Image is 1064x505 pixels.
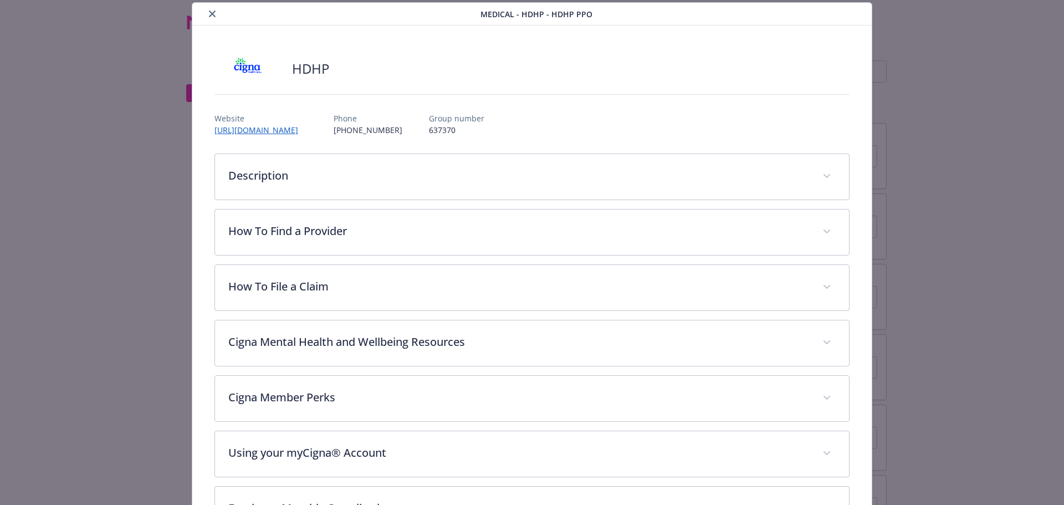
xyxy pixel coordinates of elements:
[292,59,329,78] h2: HDHP
[215,210,850,255] div: How To Find a Provider
[228,167,810,184] p: Description
[228,445,810,461] p: Using your myCigna® Account
[214,113,307,124] p: Website
[228,334,810,350] p: Cigna Mental Health and Wellbeing Resources
[334,124,402,136] p: [PHONE_NUMBER]
[214,125,307,135] a: [URL][DOMAIN_NAME]
[228,278,810,295] p: How To File a Claim
[214,52,281,85] img: CIGNA
[429,124,484,136] p: 637370
[228,389,810,406] p: Cigna Member Perks
[215,376,850,421] div: Cigna Member Perks
[215,154,850,200] div: Description
[215,265,850,310] div: How To File a Claim
[480,8,592,20] span: Medical - HDHP - HDHP PPO
[215,320,850,366] div: Cigna Mental Health and Wellbeing Resources
[334,113,402,124] p: Phone
[206,7,219,21] button: close
[215,431,850,477] div: Using your myCigna® Account
[228,223,810,239] p: How To Find a Provider
[429,113,484,124] p: Group number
